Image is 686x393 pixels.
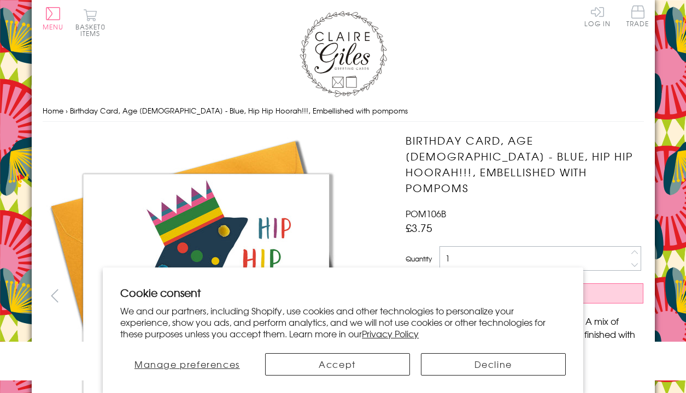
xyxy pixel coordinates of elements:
a: Home [43,105,63,116]
h2: Cookie consent [120,285,566,300]
span: Birthday Card, Age [DEMOGRAPHIC_DATA] - Blue, Hip Hip Hoorah!!!, Embellished with pompoms [70,105,408,116]
span: Menu [43,22,64,32]
span: 0 items [80,22,105,38]
span: POM106B [406,207,446,220]
h1: Birthday Card, Age [DEMOGRAPHIC_DATA] - Blue, Hip Hip Hoorah!!!, Embellished with pompoms [406,133,643,195]
img: Claire Giles Greetings Cards [300,11,387,97]
button: Manage preferences [120,353,254,376]
span: › [66,105,68,116]
a: Log In [584,5,611,27]
a: Privacy Policy [362,327,419,340]
span: £3.75 [406,220,432,235]
button: Menu [43,7,64,30]
span: Manage preferences [134,358,240,371]
span: Trade [626,5,649,27]
nav: breadcrumbs [43,100,644,122]
a: Trade [626,5,649,29]
button: Decline [421,353,566,376]
button: Accept [265,353,410,376]
button: prev [43,283,67,308]
label: Quantity [406,254,432,264]
button: Basket0 items [75,9,105,37]
p: We and our partners, including Shopify, use cookies and other technologies to personalize your ex... [120,305,566,339]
